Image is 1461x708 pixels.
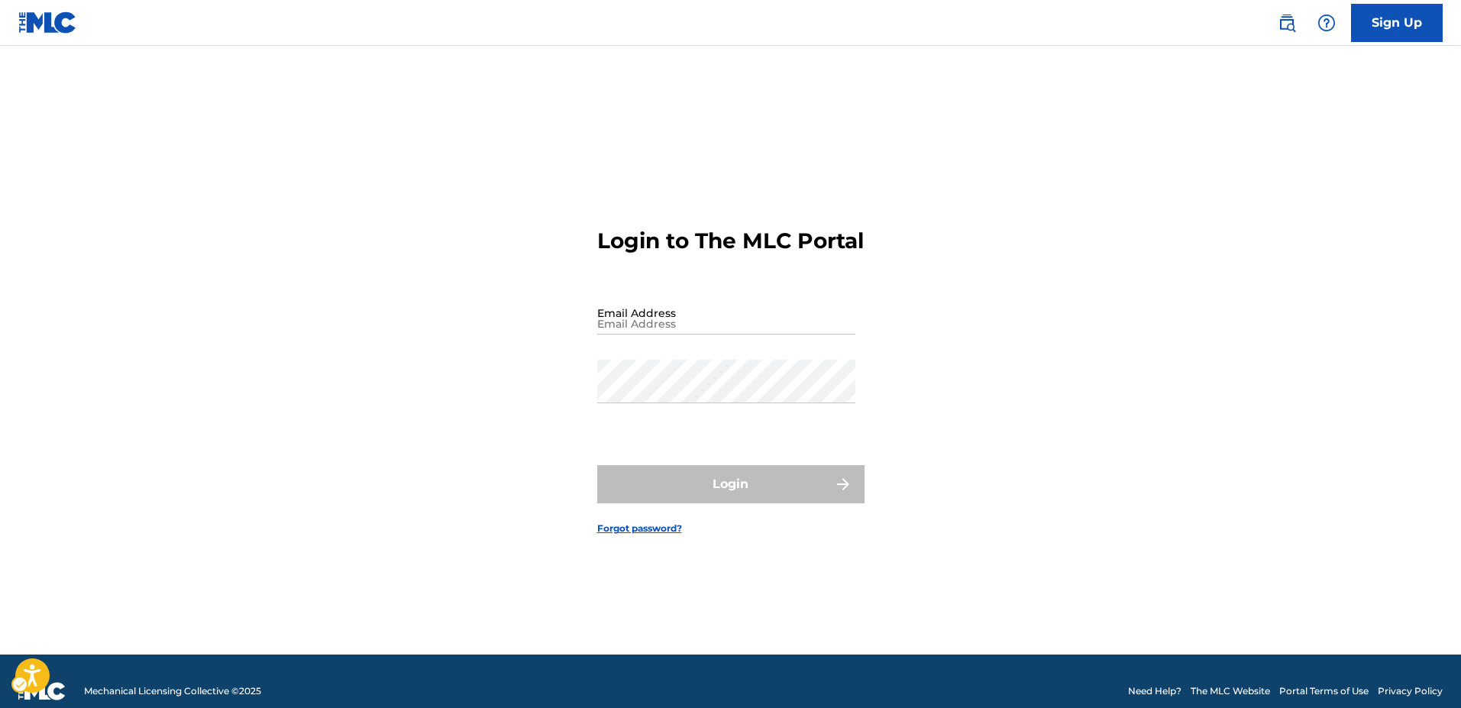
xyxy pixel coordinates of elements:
a: Sign Up [1351,4,1443,42]
iframe: Iframe | Resource Center [1418,467,1461,590]
img: search [1278,14,1296,32]
a: The MLC Website [1191,684,1270,698]
img: logo [18,682,66,700]
a: Need Help? [1128,684,1181,698]
a: Portal Terms of Use [1279,684,1369,698]
h3: Login to The MLC Portal [597,228,864,254]
input: Email Address [597,291,855,335]
span: Mechanical Licensing Collective © 2025 [84,684,261,698]
a: Privacy Policy [1378,684,1443,698]
img: MLC Logo [18,11,77,34]
img: help [1317,14,1336,32]
a: Forgot password? [597,522,682,535]
input: Password [597,360,855,403]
